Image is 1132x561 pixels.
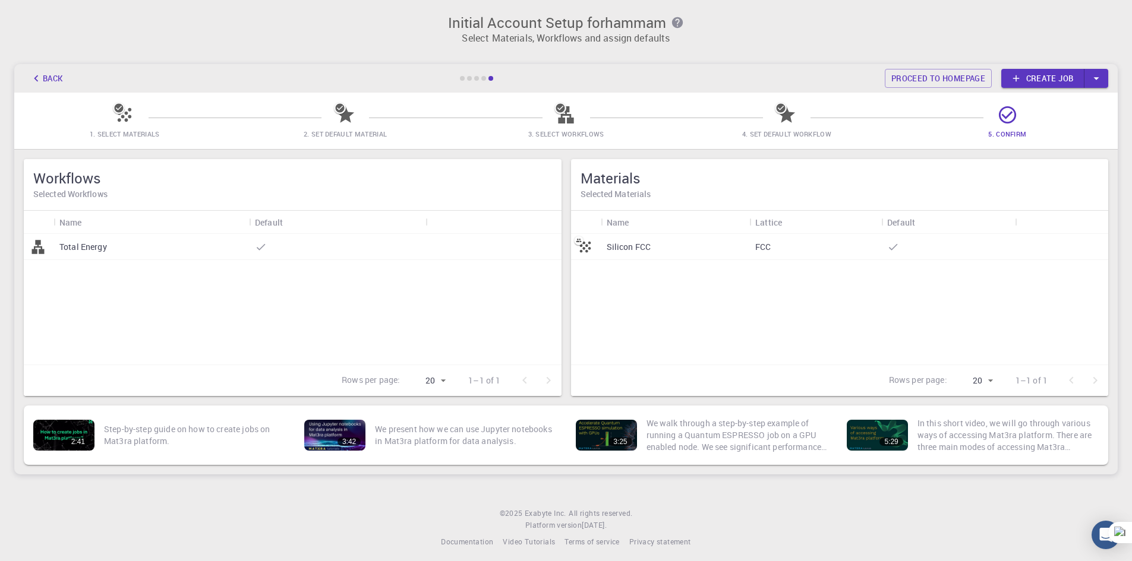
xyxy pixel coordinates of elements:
span: All rights reserved. [569,508,632,519]
div: 5:29 [879,438,903,446]
div: Default [255,211,283,234]
div: Open Intercom Messenger [1092,521,1120,549]
p: We walk through a step-by-step example of running a Quantum ESPRESSO job on a GPU enabled node. W... [647,417,828,453]
a: 2:41Step-by-step guide on how to create jobs on Mat3ra platform. [29,410,290,460]
h6: Selected Workflows [33,188,552,201]
span: © 2025 [500,508,525,519]
a: Privacy statement [629,536,691,548]
a: 5:29In this short video, we will go through various ways of accessing Mat3ra platform. There are ... [842,410,1103,460]
span: Privacy statement [629,537,691,546]
div: 3:42 [338,438,361,446]
a: Exabyte Inc. [525,508,566,519]
span: 4. Set Default Workflow [742,129,831,138]
a: Terms of service [565,536,619,548]
div: Default [881,211,1015,234]
div: 20 [952,372,997,389]
span: Exabyte Inc. [525,508,566,518]
a: Documentation [441,536,493,548]
button: Sort [629,213,648,232]
div: Lattice [755,211,782,234]
h3: Initial Account Setup for hammam [21,14,1111,31]
span: Platform version [525,519,582,531]
div: Name [53,211,249,234]
a: 3:25We walk through a step-by-step example of running a Quantum ESPRESSO job on a GPU enabled nod... [571,410,833,460]
a: 3:42We present how we can use Jupyter notebooks in Mat3ra platform for data analysis. [299,410,561,460]
span: 5. Confirm [988,129,1026,138]
span: 2. Set Default Material [304,129,387,138]
p: Total Energy [59,241,107,253]
div: Lattice [749,211,881,234]
div: Name [601,211,750,234]
button: Back [24,69,69,88]
h5: Workflows [33,169,552,188]
a: Create job [1001,69,1084,88]
div: Icon [571,211,601,234]
span: [DATE] . [582,520,607,530]
span: Video Tutorials [503,537,555,546]
h5: Materials [581,169,1099,188]
h6: Selected Materials [581,188,1099,201]
p: Step-by-step guide on how to create jobs on Mat3ra platform. [104,423,285,447]
button: Sort [915,213,934,232]
p: 1–1 of 1 [468,375,500,386]
div: 20 [405,372,449,389]
p: In this short video, we will go through various ways of accessing Mat3ra platform. There are thre... [917,417,1099,453]
span: 3. Select Workflows [528,129,604,138]
button: Sort [782,213,801,232]
div: Default [887,211,915,234]
div: Icon [24,211,53,234]
p: 1–1 of 1 [1016,375,1048,386]
div: 3:25 [608,438,632,446]
p: Rows per page: [889,374,947,388]
button: Sort [82,213,101,232]
p: Select Materials, Workflows and assign defaults [21,31,1111,45]
p: FCC [755,241,771,253]
p: Silicon FCC [607,241,651,253]
div: Default [249,211,425,234]
span: 1. Select Materials [90,129,160,138]
p: We present how we can use Jupyter notebooks in Mat3ra platform for data analysis. [375,423,556,447]
div: 2:41 [67,438,90,446]
a: Video Tutorials [503,536,555,548]
span: Terms of service [565,537,619,546]
span: Documentation [441,537,493,546]
button: Sort [283,213,302,232]
a: Proceed to homepage [885,69,992,88]
a: [DATE]. [582,519,607,531]
div: Name [607,211,629,234]
div: Name [59,211,82,234]
p: Rows per page: [342,374,400,388]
